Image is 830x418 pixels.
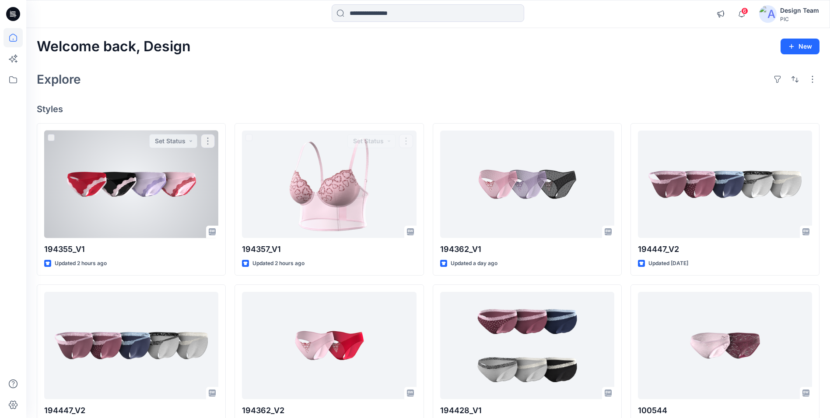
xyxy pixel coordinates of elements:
[44,131,218,238] a: 194355_V1
[242,131,416,238] a: 194357_V1
[648,259,688,268] p: Updated [DATE]
[780,5,819,16] div: Design Team
[44,292,218,399] a: 194447_V2
[44,243,218,255] p: 194355_V1
[242,292,416,399] a: 194362_V2
[37,104,819,114] h4: Styles
[440,131,614,238] a: 194362_V1
[451,259,497,268] p: Updated a day ago
[741,7,748,14] span: 6
[440,404,614,417] p: 194428_V1
[780,16,819,22] div: PIC
[242,404,416,417] p: 194362_V2
[638,404,812,417] p: 100544
[440,292,614,399] a: 194428_V1
[638,243,812,255] p: 194447_V2
[638,131,812,238] a: 194447_V2
[440,243,614,255] p: 194362_V1
[638,292,812,399] a: 100544
[242,243,416,255] p: 194357_V1
[55,259,107,268] p: Updated 2 hours ago
[37,72,81,86] h2: Explore
[44,404,218,417] p: 194447_V2
[37,39,191,55] h2: Welcome back, Design
[252,259,305,268] p: Updated 2 hours ago
[781,39,819,54] button: New
[759,5,777,23] img: avatar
